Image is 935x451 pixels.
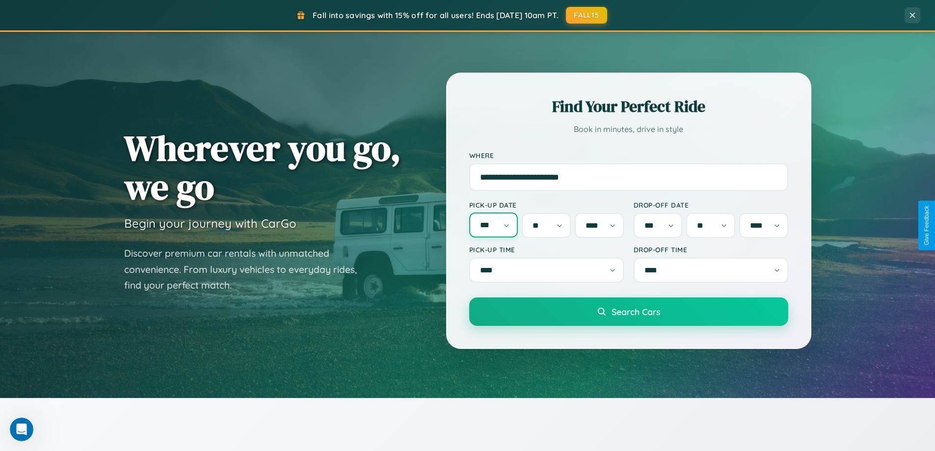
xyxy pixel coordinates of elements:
[124,216,296,231] h3: Begin your journey with CarGo
[469,245,624,254] label: Pick-up Time
[469,297,788,326] button: Search Cars
[566,7,607,24] button: FALL15
[923,206,930,245] div: Give Feedback
[124,245,370,293] p: Discover premium car rentals with unmatched convenience. From luxury vehicles to everyday rides, ...
[10,418,33,441] iframe: Intercom live chat
[634,245,788,254] label: Drop-off Time
[469,122,788,136] p: Book in minutes, drive in style
[469,201,624,209] label: Pick-up Date
[634,201,788,209] label: Drop-off Date
[612,306,660,317] span: Search Cars
[313,10,559,20] span: Fall into savings with 15% off for all users! Ends [DATE] 10am PT.
[469,96,788,117] h2: Find Your Perfect Ride
[124,129,401,206] h1: Wherever you go, we go
[469,151,788,159] label: Where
